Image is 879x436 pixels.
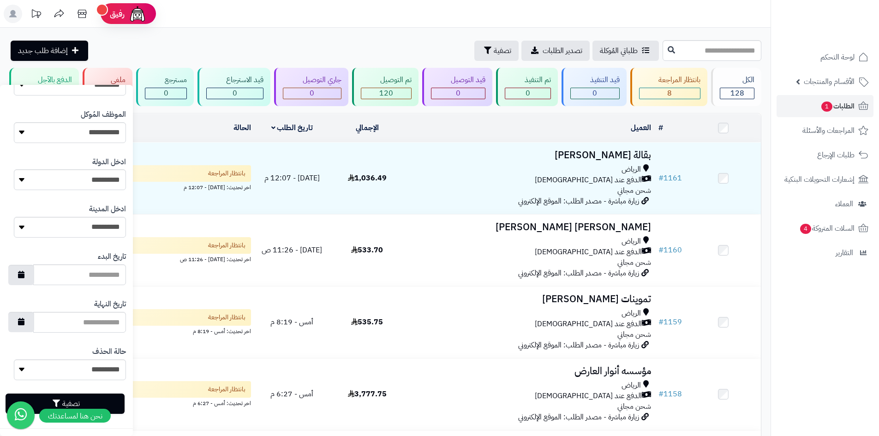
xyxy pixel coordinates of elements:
span: 4 [800,224,811,234]
span: أمس - 8:19 م [270,317,313,328]
span: شحن مجاني [617,185,651,196]
span: زيارة مباشرة - مصدر الطلب: الموقع الإلكتروني [518,196,639,207]
img: ai-face.png [128,5,147,23]
a: الإجمالي [356,122,379,133]
button: تصفية [474,41,519,61]
a: #1159 [658,317,682,328]
span: رفيق [110,8,125,19]
a: المراجعات والأسئلة [777,119,873,142]
label: الموظف المُوكل [81,109,126,120]
span: شحن مجاني [617,401,651,412]
span: 0 [310,88,314,99]
div: ملغي [91,75,126,85]
button: تصفية [6,394,125,414]
div: قيد الاسترجاع [206,75,263,85]
a: قيد الاسترجاع 0 [196,68,272,106]
span: زيارة مباشرة - مصدر الطلب: الموقع الإلكتروني [518,412,639,423]
span: تصفية [494,45,511,56]
a: الكل128 [709,68,763,106]
a: تاريخ الطلب [271,122,313,133]
span: 535.75 [351,317,383,328]
span: السلات المتروكة [799,222,855,235]
span: # [658,173,664,184]
div: قيد التنفيذ [570,75,620,85]
label: حالة الحذف [92,346,126,357]
a: #1160 [658,245,682,256]
span: 0 [456,88,460,99]
span: العملاء [835,197,853,210]
div: جاري التوصيل [283,75,341,85]
a: لوحة التحكم [777,46,873,68]
a: جاري التوصيل 0 [272,68,350,106]
a: تصدير الطلبات [521,41,590,61]
span: المراجعات والأسئلة [802,124,855,137]
span: الرياض [622,308,641,319]
span: زيارة مباشرة - مصدر الطلب: الموقع الإلكتروني [518,340,639,351]
span: زيارة مباشرة - مصدر الطلب: الموقع الإلكتروني [518,268,639,279]
a: الحالة [233,122,251,133]
span: [DATE] - 12:07 م [264,173,320,184]
a: إضافة طلب جديد [11,41,88,61]
a: طلباتي المُوكلة [592,41,659,61]
span: طلباتي المُوكلة [600,45,638,56]
span: بانتظار المراجعة [208,241,245,250]
span: 0 [164,88,168,99]
span: أمس - 6:27 م [270,388,313,400]
a: العميل [631,122,651,133]
label: ادخل الدولة [92,157,126,167]
div: 0 [431,88,485,99]
span: # [658,245,664,256]
a: # [658,122,663,133]
span: لوحة التحكم [820,51,855,64]
div: 120 [361,88,412,99]
div: 0 [283,88,341,99]
span: # [658,317,664,328]
span: التقارير [836,246,853,259]
a: طلبات الإرجاع [777,144,873,166]
a: إشعارات التحويلات البنكية [777,168,873,191]
span: الرياض [622,380,641,391]
div: 0 [571,88,619,99]
a: قيد التوصيل 0 [420,68,494,106]
a: تم التوصيل 120 [350,68,421,106]
span: بانتظار المراجعة [208,313,245,322]
span: تصدير الطلبات [543,45,582,56]
div: 8 [640,88,700,99]
span: إشعارات التحويلات البنكية [784,173,855,186]
span: 533.70 [351,245,383,256]
span: بانتظار المراجعة [208,385,245,394]
div: تم التوصيل [361,75,412,85]
span: بانتظار المراجعة [208,169,245,178]
span: 128 [730,88,744,99]
a: تحديثات المنصة [24,5,48,25]
div: بانتظار المراجعة [639,75,701,85]
span: 0 [233,88,237,99]
span: 120 [379,88,393,99]
span: الدفع عند [DEMOGRAPHIC_DATA] [535,247,642,257]
span: الدفع عند [DEMOGRAPHIC_DATA] [535,175,642,185]
a: التقارير [777,242,873,264]
div: قيد التوصيل [431,75,485,85]
span: [DATE] - 11:26 ص [262,245,322,256]
label: تاريخ البدء [98,251,126,262]
span: الطلبات [820,100,855,113]
span: 0 [592,88,597,99]
h3: تموينات [PERSON_NAME] [408,294,651,305]
a: بانتظار المراجعة 8 [628,68,710,106]
div: 0 [145,88,186,99]
span: إضافة طلب جديد [18,45,68,56]
a: مسترجع 0 [134,68,196,106]
span: 1 [821,102,832,112]
span: الأقسام والمنتجات [804,75,855,88]
h3: بقالة [PERSON_NAME] [408,150,651,161]
span: طلبات الإرجاع [817,149,855,161]
h3: مؤسسه أنوار العارض [408,366,651,376]
span: 1,036.49 [348,173,387,184]
a: الطلبات1 [777,95,873,117]
div: الدفع بالآجل [18,75,72,85]
a: الدفع بالآجل 0 [7,68,81,106]
span: 0 [526,88,530,99]
a: العملاء [777,193,873,215]
label: ادخل المدينة [89,204,126,215]
div: تم التنفيذ [505,75,551,85]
